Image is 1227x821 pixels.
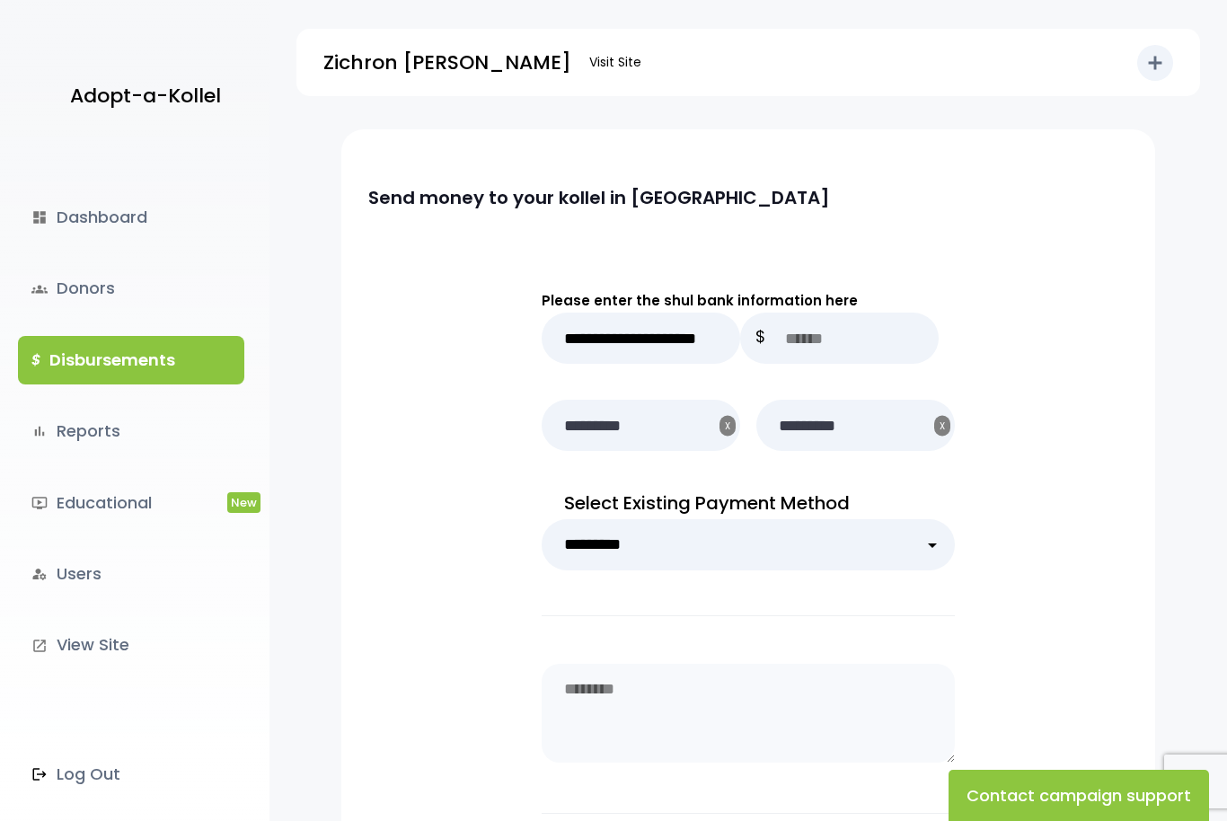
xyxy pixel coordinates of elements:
p: Zichron [PERSON_NAME] [323,45,571,81]
a: bar_chartReports [18,407,244,455]
a: ondemand_videoEducationalNew [18,479,244,527]
p: Select Existing Payment Method [542,487,955,519]
a: groupsDonors [18,264,244,313]
span: New [227,492,260,513]
span: groups [31,281,48,297]
p: Send money to your kollel in [GEOGRAPHIC_DATA] [368,183,1084,212]
a: dashboardDashboard [18,193,244,242]
i: dashboard [31,209,48,225]
p: $ [740,313,781,364]
a: manage_accountsUsers [18,550,244,598]
i: manage_accounts [31,566,48,582]
a: Adopt-a-Kollel [61,52,221,139]
i: launch [31,638,48,654]
button: add [1137,45,1173,81]
i: ondemand_video [31,495,48,511]
p: Adopt-a-Kollel [70,78,221,114]
i: bar_chart [31,423,48,439]
button: X [934,416,950,437]
a: $Disbursements [18,336,244,384]
button: Contact campaign support [949,770,1209,821]
i: add [1144,52,1166,74]
p: Please enter the shul bank information here [542,288,955,313]
a: Log Out [18,750,244,799]
button: X [719,416,736,437]
i: $ [31,348,40,374]
a: launchView Site [18,621,244,669]
a: Visit Site [580,45,650,80]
